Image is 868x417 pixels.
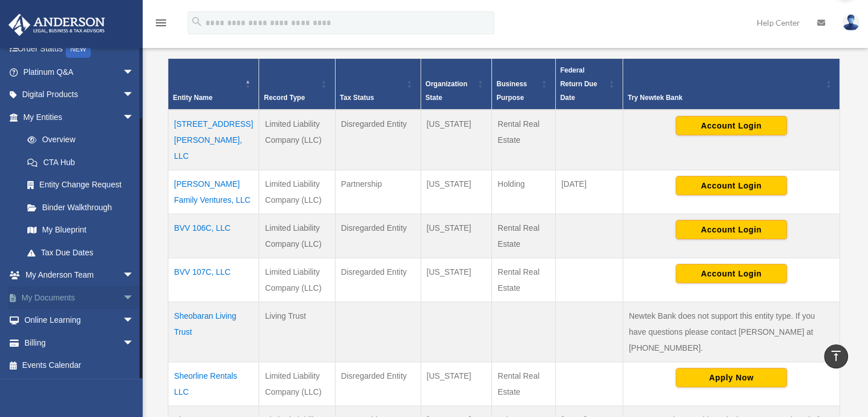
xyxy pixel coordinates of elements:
[842,14,859,31] img: User Pic
[555,170,623,214] td: [DATE]
[123,264,146,287] span: arrow_drop_down
[259,362,335,406] td: Limited Liability Company (LLC)
[191,15,203,28] i: search
[421,110,491,170] td: [US_STATE]
[492,58,556,110] th: Business Purpose: Activate to sort
[829,349,843,363] i: vertical_align_top
[168,110,259,170] td: [STREET_ADDRESS][PERSON_NAME], LLC
[154,20,168,30] a: menu
[492,362,556,406] td: Rental Real Estate
[8,309,151,332] a: Online Learningarrow_drop_down
[335,110,421,170] td: Disregarded Entity
[259,170,335,214] td: Limited Liability Company (LLC)
[123,106,146,129] span: arrow_drop_down
[173,94,212,102] span: Entity Name
[824,344,848,368] a: vertical_align_top
[8,61,151,83] a: Platinum Q&Aarrow_drop_down
[264,94,305,102] span: Record Type
[426,80,467,102] span: Organization State
[623,302,839,362] td: Newtek Bank does not support this entity type. If you have questions please contact [PERSON_NAME]...
[259,110,335,170] td: Limited Liability Company (LLC)
[421,258,491,302] td: [US_STATE]
[16,174,146,197] a: Entity Change Request
[8,264,151,287] a: My Anderson Teamarrow_drop_down
[492,110,556,170] td: Rental Real Estate
[335,214,421,258] td: Disregarded Entity
[421,58,491,110] th: Organization State: Activate to sort
[259,214,335,258] td: Limited Liability Company (LLC)
[154,16,168,30] i: menu
[8,354,151,377] a: Events Calendar
[676,116,787,135] button: Account Login
[676,181,787,190] a: Account Login
[16,196,146,219] a: Binder Walkthrough
[168,258,259,302] td: BVV 107C, LLC
[492,170,556,214] td: Holding
[676,176,787,195] button: Account Login
[123,61,146,84] span: arrow_drop_down
[123,309,146,332] span: arrow_drop_down
[5,14,108,36] img: Anderson Advisors Platinum Portal
[555,58,623,110] th: Federal Return Due Date: Activate to sort
[259,302,335,362] td: Living Trust
[421,170,491,214] td: [US_STATE]
[676,268,787,278] a: Account Login
[8,38,151,61] a: Order StatusNEW
[16,241,146,264] a: Tax Due Dates
[676,224,787,234] a: Account Login
[16,151,146,174] a: CTA Hub
[676,121,787,130] a: Account Login
[123,83,146,107] span: arrow_drop_down
[168,302,259,362] td: Sheobaran Living Trust
[335,362,421,406] td: Disregarded Entity
[676,264,787,283] button: Account Login
[123,331,146,355] span: arrow_drop_down
[340,94,374,102] span: Tax Status
[8,286,151,309] a: My Documentsarrow_drop_down
[168,362,259,406] td: Sheorline Rentals LLC
[16,129,140,151] a: Overview
[16,219,146,242] a: My Blueprint
[421,214,491,258] td: [US_STATE]
[168,214,259,258] td: BVV 106C, LLC
[8,106,146,129] a: My Entitiesarrow_drop_down
[676,220,787,239] button: Account Login
[628,91,822,105] div: Try Newtek Bank
[168,170,259,214] td: [PERSON_NAME] Family Ventures, LLC
[335,58,421,110] th: Tax Status: Activate to sort
[492,214,556,258] td: Rental Real Estate
[259,258,335,302] td: Limited Liability Company (LLC)
[8,83,151,106] a: Digital Productsarrow_drop_down
[335,170,421,214] td: Partnership
[492,258,556,302] td: Rental Real Estate
[168,58,259,110] th: Entity Name: Activate to invert sorting
[560,66,597,102] span: Federal Return Due Date
[66,41,91,58] div: NEW
[259,58,335,110] th: Record Type: Activate to sort
[623,58,839,110] th: Try Newtek Bank : Activate to sort
[496,80,527,102] span: Business Purpose
[421,362,491,406] td: [US_STATE]
[8,331,151,354] a: Billingarrow_drop_down
[123,286,146,310] span: arrow_drop_down
[335,258,421,302] td: Disregarded Entity
[676,368,787,387] button: Apply Now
